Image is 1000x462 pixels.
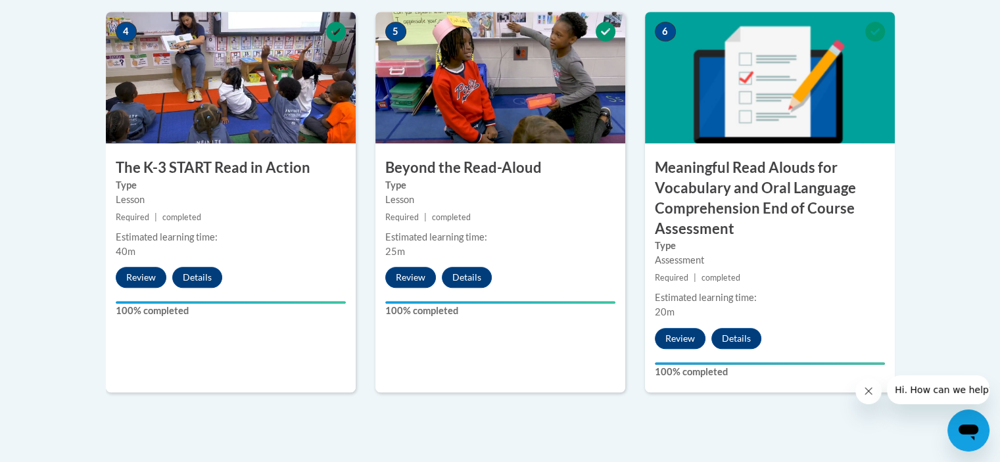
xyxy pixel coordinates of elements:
[162,212,201,222] span: completed
[711,328,761,349] button: Details
[442,267,492,288] button: Details
[155,212,157,222] span: |
[702,273,740,283] span: completed
[375,12,625,143] img: Course Image
[655,362,885,365] div: Your progress
[385,22,406,41] span: 5
[655,253,885,267] div: Assessment
[655,22,676,41] span: 6
[424,212,427,222] span: |
[116,178,346,193] label: Type
[655,273,688,283] span: Required
[106,158,356,178] h3: The K-3 START Read in Action
[116,212,149,222] span: Required
[655,328,705,349] button: Review
[8,9,107,20] span: Hi. How can we help?
[385,212,419,222] span: Required
[947,409,989,451] iframe: Button to launch messaging window
[116,246,135,257] span: 40m
[887,375,989,404] iframe: Message from company
[385,267,436,288] button: Review
[116,22,137,41] span: 4
[116,230,346,244] div: Estimated learning time:
[655,239,885,253] label: Type
[432,212,471,222] span: completed
[645,158,895,239] h3: Meaningful Read Alouds for Vocabulary and Oral Language Comprehension End of Course Assessment
[385,246,405,257] span: 25m
[385,178,615,193] label: Type
[385,193,615,207] div: Lesson
[655,290,885,305] div: Estimated learning time:
[375,158,625,178] h3: Beyond the Read-Aloud
[116,304,346,318] label: 100% completed
[694,273,696,283] span: |
[116,267,166,288] button: Review
[172,267,222,288] button: Details
[116,301,346,304] div: Your progress
[385,304,615,318] label: 100% completed
[116,193,346,207] div: Lesson
[106,12,356,143] img: Course Image
[655,306,675,317] span: 20m
[385,230,615,244] div: Estimated learning time:
[655,365,885,379] label: 100% completed
[645,12,895,143] img: Course Image
[855,378,882,404] iframe: Close message
[385,301,615,304] div: Your progress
